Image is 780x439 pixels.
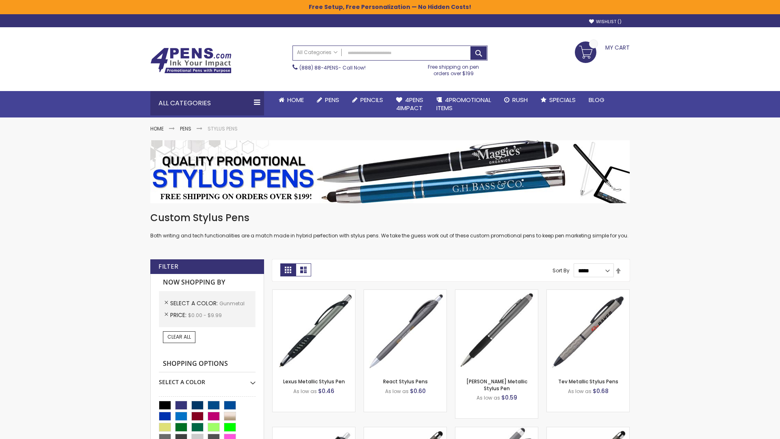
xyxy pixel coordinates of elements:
[273,290,355,372] img: Lexus Metallic Stylus Pen-Gunmetal
[273,289,355,296] a: Lexus Metallic Stylus Pen-Gunmetal
[430,91,498,117] a: 4PROMOTIONALITEMS
[272,91,310,109] a: Home
[390,91,430,117] a: 4Pens4impact
[150,125,164,132] a: Home
[410,387,426,395] span: $0.60
[558,378,618,385] a: Tev Metallic Stylus Pens
[170,299,219,307] span: Select A Color
[593,387,609,395] span: $0.68
[547,427,629,434] a: Islander Softy Metallic Gel Pen with Stylus - ColorJet Imprint-Gunmetal
[420,61,488,77] div: Free shipping on pen orders over $199
[477,394,500,401] span: As low as
[364,290,446,372] img: React Stylus Pens-Gunmetal
[297,49,338,56] span: All Categories
[547,289,629,296] a: Tev Metallic Stylus Pens-Gunmetal
[383,378,428,385] a: React Stylus Pens
[163,331,195,343] a: Clear All
[283,378,345,385] a: Lexus Metallic Stylus Pen
[170,311,188,319] span: Price
[158,262,178,271] strong: Filter
[455,427,538,434] a: Cali Custom Stylus Gel pen-Gunmetal
[167,333,191,340] span: Clear All
[512,96,528,104] span: Rush
[159,274,256,291] strong: Now Shopping by
[360,96,383,104] span: Pencils
[310,91,346,109] a: Pens
[568,388,591,395] span: As low as
[273,427,355,434] a: Souvenir® Anthem Stylus Pen-Gunmetal
[287,96,304,104] span: Home
[534,91,582,109] a: Specials
[552,267,570,274] label: Sort By
[188,312,222,319] span: $0.00 - $9.99
[589,19,622,25] a: Wishlist
[280,263,296,276] strong: Grid
[150,211,630,239] div: Both writing and tech functionalities are a match made in hybrid perfection with stylus pens. We ...
[498,91,534,109] a: Rush
[455,289,538,296] a: Lory Metallic Stylus Pen-Gunmetal
[549,96,576,104] span: Specials
[159,355,256,373] strong: Shopping Options
[364,289,446,296] a: React Stylus Pens-Gunmetal
[299,64,338,71] a: (888) 88-4PENS
[385,388,409,395] span: As low as
[180,125,191,132] a: Pens
[219,300,245,307] span: Gunmetal
[299,64,366,71] span: - Call Now!
[159,372,256,386] div: Select A Color
[582,91,611,109] a: Blog
[208,125,238,132] strong: Stylus Pens
[293,46,342,59] a: All Categories
[346,91,390,109] a: Pencils
[150,211,630,224] h1: Custom Stylus Pens
[589,96,604,104] span: Blog
[325,96,339,104] span: Pens
[150,48,232,74] img: 4Pens Custom Pens and Promotional Products
[501,393,517,402] span: $0.59
[436,96,491,112] span: 4PROMOTIONAL ITEMS
[466,378,527,391] a: [PERSON_NAME] Metallic Stylus Pen
[364,427,446,434] a: Islander Softy Metallic Gel Pen with Stylus-Gunmetal
[150,91,264,115] div: All Categories
[293,388,317,395] span: As low as
[318,387,334,395] span: $0.46
[547,290,629,372] img: Tev Metallic Stylus Pens-Gunmetal
[455,290,538,372] img: Lory Metallic Stylus Pen-Gunmetal
[150,140,630,203] img: Stylus Pens
[396,96,423,112] span: 4Pens 4impact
